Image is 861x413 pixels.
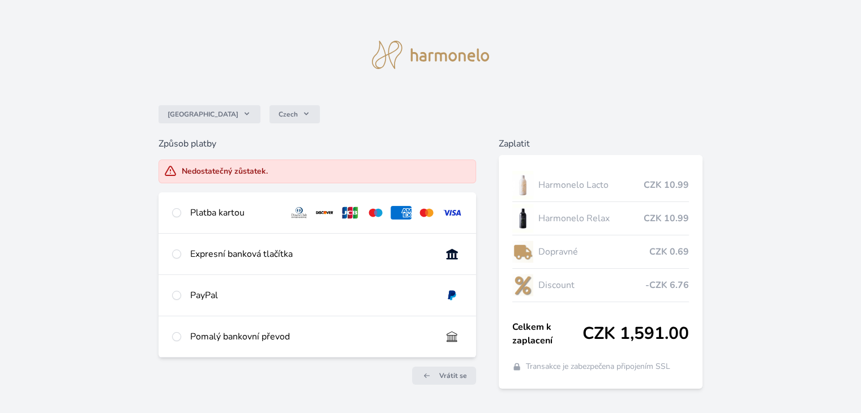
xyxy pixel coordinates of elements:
[365,206,386,220] img: maestro.svg
[645,278,689,292] span: -CZK 6.76
[416,206,437,220] img: mc.svg
[499,137,702,150] h6: Zaplatit
[512,238,534,266] img: delivery-lo.png
[538,245,649,259] span: Dopravné
[442,289,462,302] img: paypal.svg
[289,206,310,220] img: diners.svg
[391,206,412,220] img: amex.svg
[512,320,582,347] span: Celkem k zaplacení
[182,166,268,177] div: Nedostatečný zůstatek.
[442,330,462,343] img: bankTransfer_IBAN.svg
[582,324,689,344] span: CZK 1,591.00
[442,206,462,220] img: visa.svg
[372,41,490,69] img: logo.svg
[168,110,238,119] span: [GEOGRAPHIC_DATA]
[340,206,361,220] img: jcb.svg
[190,247,432,261] div: Expresní banková tlačítka
[442,247,462,261] img: onlineBanking_CZ.svg
[279,110,298,119] span: Czech
[314,206,335,220] img: discover.svg
[269,105,320,123] button: Czech
[159,137,476,150] h6: Způsob platby
[190,206,280,220] div: Platba kartou
[538,212,643,225] span: Harmonelo Relax
[644,178,689,192] span: CZK 10.99
[412,367,476,385] a: Vrátit se
[512,171,534,199] img: CLEAN_LACTO_se_stinem_x-hi-lo.jpg
[526,361,670,372] span: Transakce je zabezpečena připojením SSL
[190,289,432,302] div: PayPal
[190,330,432,343] div: Pomalý bankovní převod
[538,278,645,292] span: Discount
[159,105,260,123] button: [GEOGRAPHIC_DATA]
[512,204,534,233] img: CLEAN_RELAX_se_stinem_x-lo.jpg
[439,371,467,380] span: Vrátit se
[512,271,534,299] img: discount-lo.png
[649,245,689,259] span: CZK 0.69
[538,178,643,192] span: Harmonelo Lacto
[644,212,689,225] span: CZK 10.99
